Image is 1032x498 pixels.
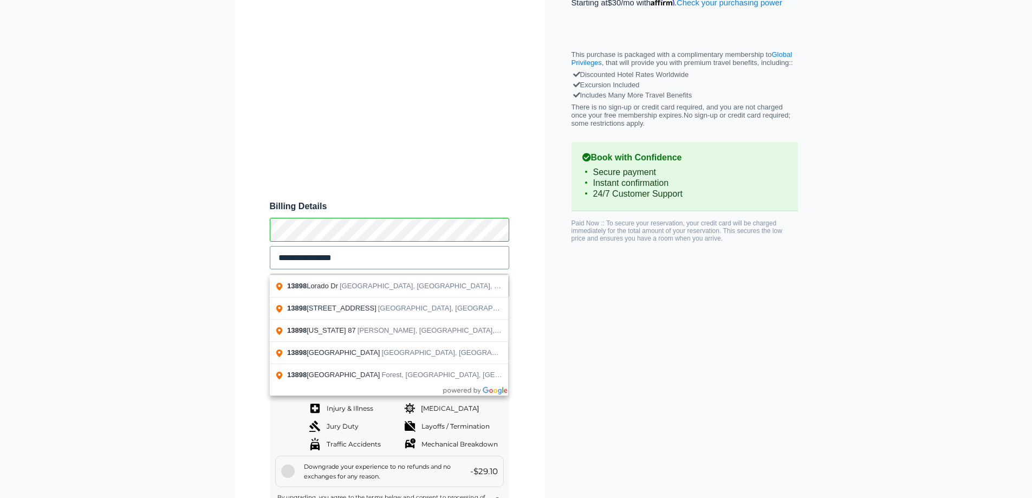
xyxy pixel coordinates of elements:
div: Discounted Hotel Rates Worldwide [574,69,795,80]
span: Lorado Dr [287,282,340,290]
div: Excursion Included [574,80,795,90]
span: 13898 [287,326,307,334]
span: [GEOGRAPHIC_DATA], [GEOGRAPHIC_DATA], [GEOGRAPHIC_DATA] [340,282,567,290]
span: [GEOGRAPHIC_DATA] [287,348,381,357]
iframe: PayPal Message 1 [572,17,798,28]
span: [GEOGRAPHIC_DATA], [GEOGRAPHIC_DATA], [GEOGRAPHIC_DATA] [378,304,606,312]
p: This purchase is packaged with a complimentary membership to , that will provide you with premium... [572,50,798,67]
b: Book with Confidence [582,153,787,163]
li: Secure payment [582,167,787,178]
div: Includes Many More Travel Benefits [574,90,795,100]
li: 24/7 Customer Support [582,189,787,199]
span: [GEOGRAPHIC_DATA], [GEOGRAPHIC_DATA], [GEOGRAPHIC_DATA] [381,348,609,357]
a: Global Privileges [572,50,793,67]
span: Forest, [GEOGRAPHIC_DATA], [GEOGRAPHIC_DATA] [381,371,556,379]
span: No sign-up or credit card required; some restrictions apply. [572,111,791,127]
p: There is no sign-up or credit card required, and you are not charged once your free membership ex... [572,103,798,127]
span: 13898 [287,282,307,290]
span: 13898 [287,371,307,379]
span: 13898 [287,304,307,312]
span: [STREET_ADDRESS] [287,304,378,312]
span: [GEOGRAPHIC_DATA] [287,371,381,379]
li: Instant confirmation [582,178,787,189]
span: 13898 [287,348,307,357]
span: [PERSON_NAME], [GEOGRAPHIC_DATA], [GEOGRAPHIC_DATA] [358,326,570,334]
span: Paid Now :: To secure your reservation, your credit card will be charged immediately for the tota... [572,219,782,242]
span: Billing Details [270,202,509,211]
span: [US_STATE] 87 [287,326,358,334]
